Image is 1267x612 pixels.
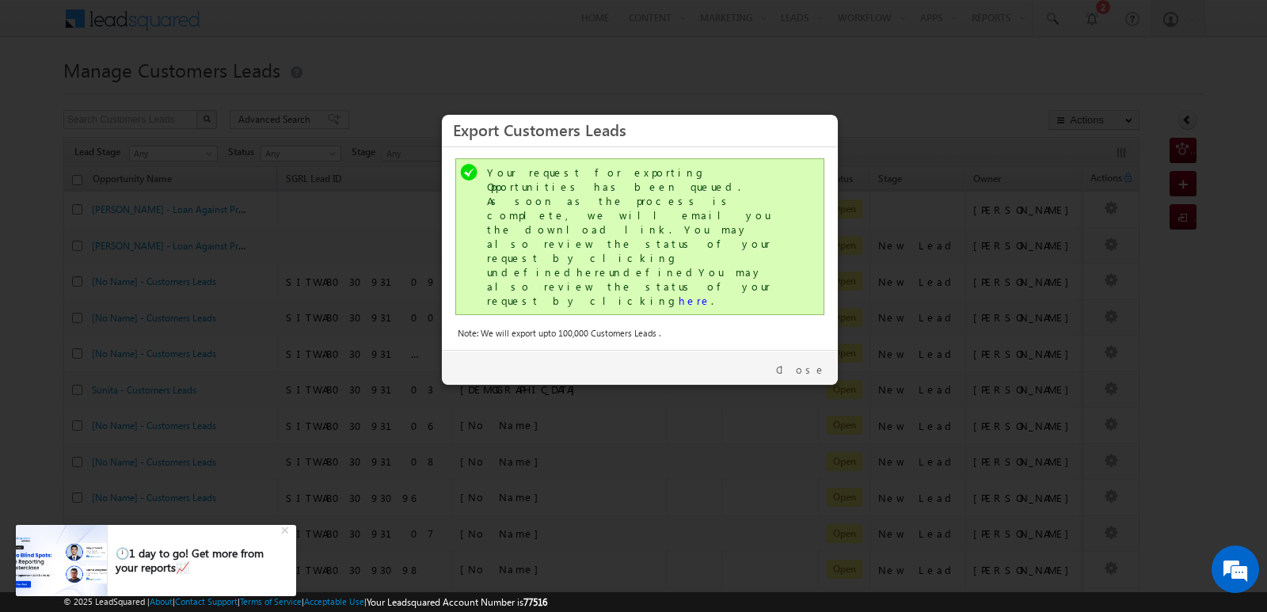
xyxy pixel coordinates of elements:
[487,165,796,308] div: Your request for exporting Opportunities has been queued. As soon as the process is complete, we ...
[240,596,302,606] a: Terms of Service
[277,519,296,538] div: +
[16,525,107,596] img: pictures
[367,596,547,608] span: Your Leadsquared Account Number is
[776,363,826,377] a: Close
[679,294,711,307] a: here
[63,595,547,610] span: © 2025 LeadSquared | | | | |
[458,326,822,340] div: Note: We will export upto 100,000 Customers Leads .
[453,116,827,143] h3: Export Customers Leads
[116,546,279,575] div: 🕛1 day to go! Get more from your reports📈
[523,596,547,608] span: 77516
[150,596,173,606] a: About
[175,596,238,606] a: Contact Support
[304,596,364,606] a: Acceptable Use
